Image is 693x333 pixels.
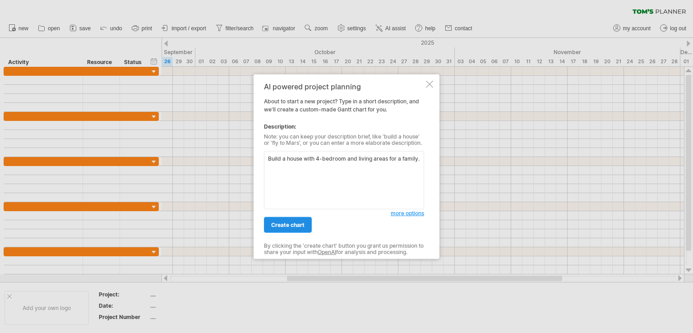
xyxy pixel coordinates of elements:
[264,217,312,233] a: create chart
[264,243,424,256] div: By clicking the 'create chart' button you grant us permission to share your input with for analys...
[391,210,424,217] span: more options
[391,209,424,217] a: more options
[264,134,424,147] div: Note: you can keep your description brief, like 'build a house' or 'fly to Mars', or you can ente...
[264,83,424,251] div: About to start a new project? Type in a short description, and we'll create a custom-made Gantt c...
[264,123,424,131] div: Description:
[264,83,424,91] div: AI powered project planning
[271,222,305,228] span: create chart
[318,249,336,255] a: OpenAI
